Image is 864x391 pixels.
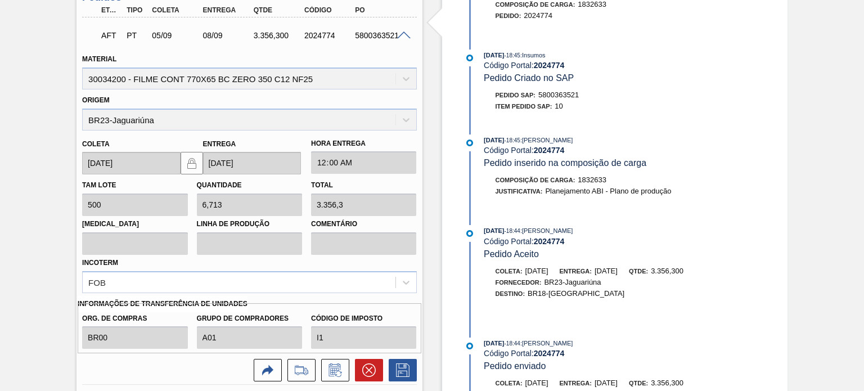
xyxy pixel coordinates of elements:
label: [MEDICAL_DATA] [82,216,187,232]
button: locked [181,152,203,174]
span: : [PERSON_NAME] [520,227,573,234]
span: Pedido Criado no SAP [484,73,574,83]
div: Código Portal: [484,237,751,246]
label: Grupo de Compradores [197,311,302,327]
span: - 18:45 [505,137,520,143]
span: - 18:44 [505,340,520,347]
span: 10 [555,102,562,110]
div: Pedido de Transferência [124,31,149,40]
span: [DATE] [484,227,504,234]
label: Tam lote [82,181,116,189]
span: Entrega: [560,380,592,386]
span: Planejamento ABI - Plano de produção [545,187,671,195]
span: Destino: [496,290,525,297]
div: PO [352,6,408,14]
span: 1832633 [578,176,606,184]
img: atual [466,55,473,61]
span: Qtde: [629,380,648,386]
div: 3.356,300 [251,31,307,40]
span: [DATE] [595,379,618,387]
label: Linha de Produção [197,216,302,232]
div: Cancelar pedido [349,359,383,381]
label: Quantidade [197,181,242,189]
span: [DATE] [484,137,504,143]
span: - 18:45 [505,52,520,59]
span: - 18:44 [505,228,520,234]
span: Pedido inserido na composição de carga [484,158,646,168]
div: Salvar Pedido [383,359,417,381]
span: Fornecedor: [496,279,542,286]
span: 3.356,300 [651,379,683,387]
label: Origem [82,96,110,104]
span: : Insumos [520,52,546,59]
span: [DATE] [484,52,504,59]
img: atual [466,343,473,349]
label: Entrega [203,140,236,148]
span: Coleta: [496,380,523,386]
div: 5800363521 [352,31,408,40]
span: [DATE] [525,379,548,387]
label: Total [311,181,333,189]
strong: 2024774 [534,349,565,358]
span: : [PERSON_NAME] [520,137,573,143]
label: Material [82,55,116,63]
span: 3.356,300 [651,267,683,275]
span: Coleta: [496,268,523,275]
label: Código de Imposto [311,311,416,327]
span: Pedido enviado [484,361,546,371]
div: Ir para a Origem [248,359,282,381]
span: Pedido : [496,12,521,19]
div: FOB [88,277,106,287]
div: Entrega [200,6,256,14]
div: Qtde [251,6,307,14]
strong: 2024774 [534,237,565,246]
span: : [PERSON_NAME] [520,340,573,347]
label: Org. de Compras [82,311,187,327]
span: BR23-Jaguariúna [544,278,601,286]
span: BR18-[GEOGRAPHIC_DATA] [528,289,624,298]
div: Aguardando Fornecimento [98,23,124,48]
strong: 2024774 [534,146,565,155]
span: Entrega: [560,268,592,275]
span: Composição de Carga : [496,177,575,183]
div: Tipo [124,6,149,14]
div: Informar alteração no pedido [316,359,349,381]
span: Composição de Carga : [496,1,575,8]
span: [DATE] [484,340,504,347]
div: 08/09/2025 [200,31,256,40]
span: Pedido SAP: [496,92,536,98]
span: Qtde: [629,268,648,275]
input: dd/mm/yyyy [203,152,301,174]
label: Incoterm [82,259,118,267]
span: Item pedido SAP: [496,103,552,110]
div: 05/09/2025 [149,31,205,40]
div: Código Portal: [484,61,751,70]
img: atual [466,230,473,237]
span: 2024774 [524,11,552,20]
span: Pedido Aceito [484,249,539,259]
span: Justificativa: [496,188,543,195]
div: 2024774 [301,31,357,40]
span: [DATE] [595,267,618,275]
label: Hora Entrega [311,136,416,152]
label: Comentário [311,216,416,232]
div: Código [301,6,357,14]
img: atual [466,140,473,146]
input: dd/mm/yyyy [82,152,180,174]
img: locked [185,156,199,170]
span: 5800363521 [538,91,579,99]
div: Código Portal: [484,146,751,155]
label: Coleta [82,140,109,148]
p: AFT [101,31,121,40]
div: Código Portal: [484,349,751,358]
label: Informações de Transferência de Unidades [78,296,247,312]
strong: 2024774 [534,61,565,70]
div: Etapa [98,6,124,14]
div: Coleta [149,6,205,14]
div: Ir para Composição de Carga [282,359,316,381]
span: [DATE] [525,267,548,275]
